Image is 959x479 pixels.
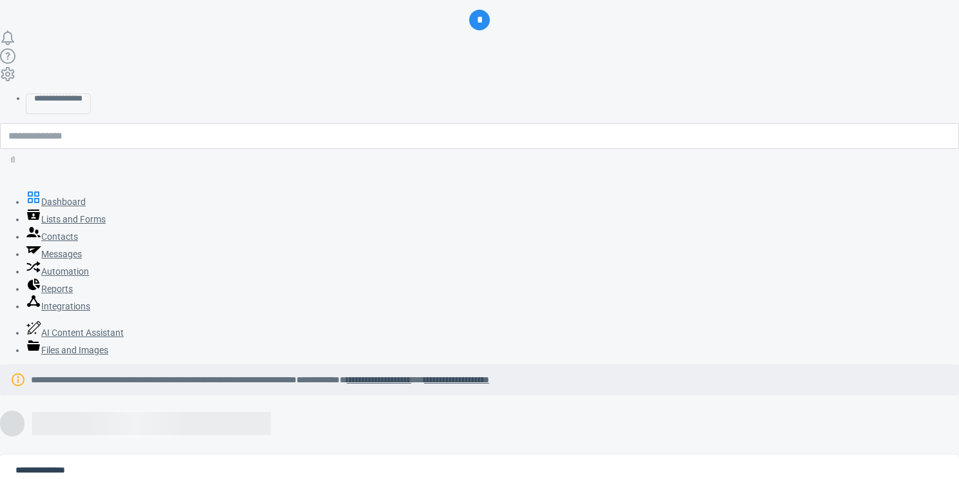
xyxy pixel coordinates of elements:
span: Integrations [41,301,90,311]
a: Files and Images [26,345,108,355]
span: Messages [41,249,82,259]
a: Automation [26,266,89,277]
a: Contacts [26,231,78,242]
a: Messages [26,249,82,259]
span: Files and Images [41,345,108,355]
a: Reports [26,284,73,294]
span: Automation [41,266,89,277]
span: Lists and Forms [41,214,106,224]
a: Integrations [26,301,90,311]
span: Contacts [41,231,78,242]
span: Dashboard [41,197,86,207]
span: AI Content Assistant [41,327,124,338]
a: Lists and Forms [26,214,106,224]
a: Dashboard [26,197,86,207]
a: AI Content Assistant [26,327,124,338]
span: Reports [41,284,73,294]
